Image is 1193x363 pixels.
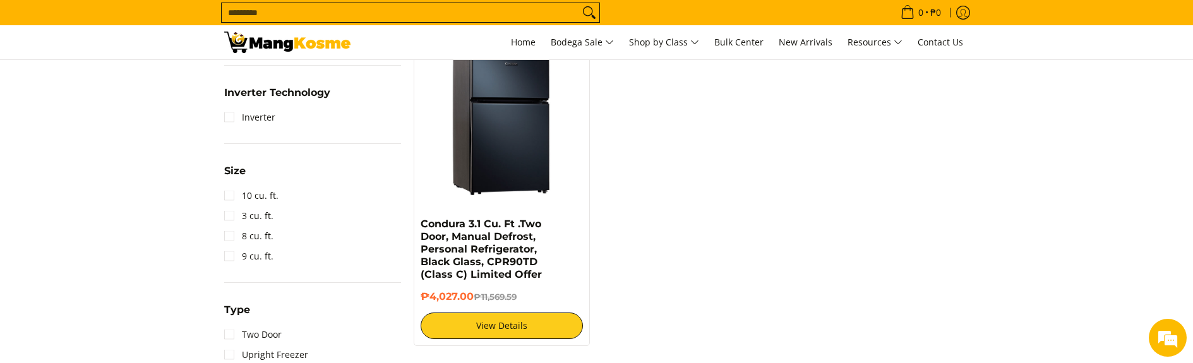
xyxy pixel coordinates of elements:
[224,324,282,345] a: Two Door
[421,312,584,339] a: View Details
[421,218,542,280] a: Condura 3.1 Cu. Ft .Two Door, Manual Defrost, Personal Refrigerator, Black Glass, CPR90TD (Class ...
[224,32,351,53] img: Class C Home &amp; Business Appliances: Up to 70% Off l Mang Kosme
[224,166,246,176] span: Size
[224,166,246,186] summary: Open
[474,292,517,302] del: ₱11,569.59
[928,8,943,17] span: ₱0
[551,35,614,51] span: Bodega Sale
[421,290,584,303] h6: ₱4,027.00
[224,206,273,226] a: 3 cu. ft.
[918,36,963,48] span: Contact Us
[911,25,969,59] a: Contact Us
[779,36,832,48] span: New Arrivals
[421,42,584,205] img: Condura 3.1 Cu. Ft .Two Door, Manual Defrost, Personal Refrigerator, Black Glass, CPR90TD (Class ...
[224,107,275,128] a: Inverter
[505,25,542,59] a: Home
[224,88,330,98] span: Inverter Technology
[579,3,599,22] button: Search
[772,25,839,59] a: New Arrivals
[848,35,902,51] span: Resources
[511,36,536,48] span: Home
[897,6,945,20] span: •
[629,35,699,51] span: Shop by Class
[623,25,705,59] a: Shop by Class
[224,186,279,206] a: 10 cu. ft.
[224,305,250,315] span: Type
[224,246,273,266] a: 9 cu. ft.
[708,25,770,59] a: Bulk Center
[841,25,909,59] a: Resources
[544,25,620,59] a: Bodega Sale
[224,305,250,324] summary: Open
[224,226,273,246] a: 8 cu. ft.
[916,8,925,17] span: 0
[224,88,330,107] summary: Open
[363,25,969,59] nav: Main Menu
[714,36,764,48] span: Bulk Center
